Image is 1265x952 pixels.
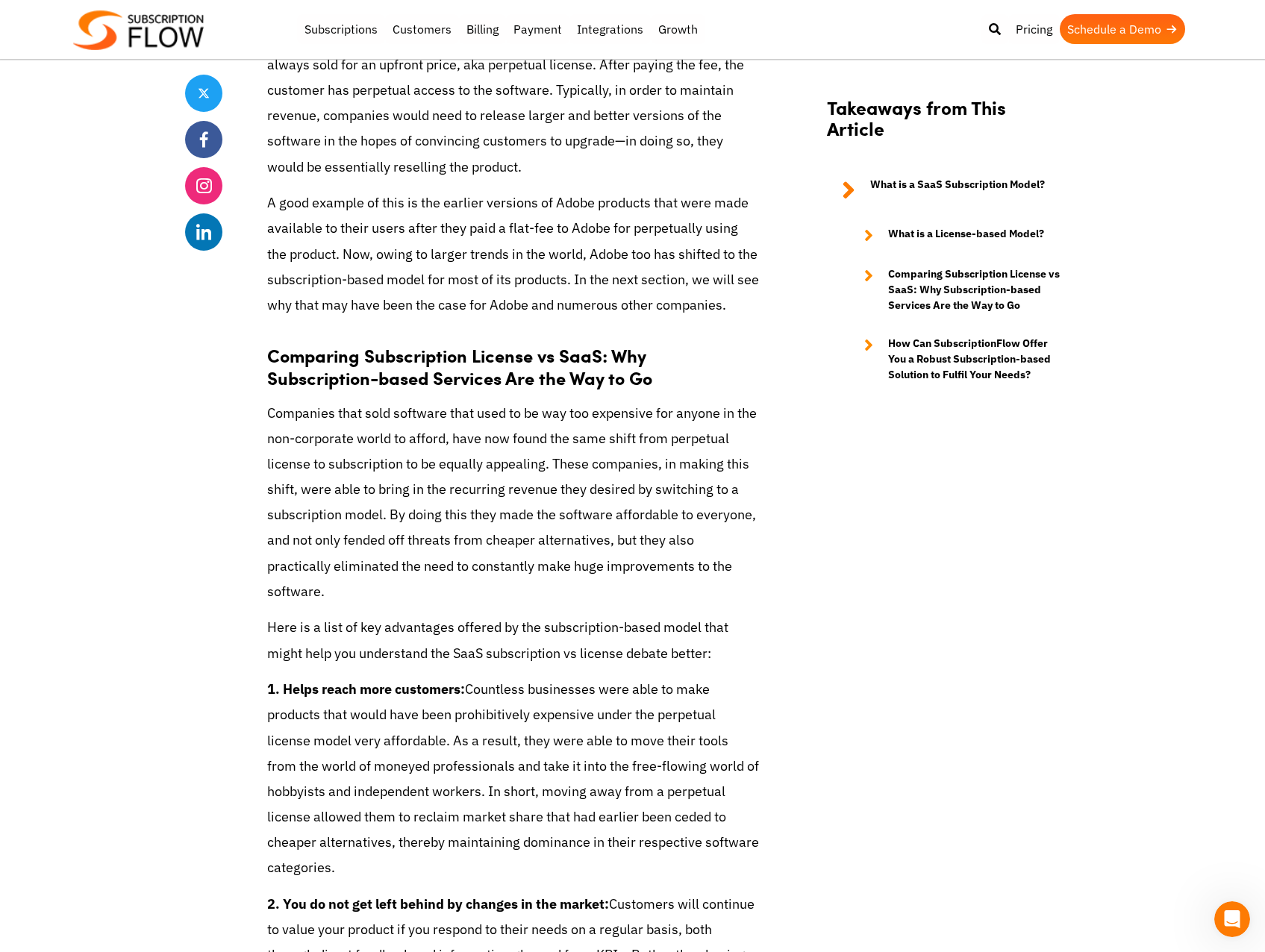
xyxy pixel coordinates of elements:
strong: How Can SubscriptionFlow Offer You a Robust Subscription-based Solution to Fulfil Your Needs? [888,336,1066,383]
a: What is a License-based Model? [849,226,1066,244]
a: What is a SaaS Subscription Model? [827,177,1066,204]
a: Integrations [569,14,651,44]
a: Growth [651,14,705,44]
a: Schedule a Demo [1060,14,1185,44]
strong: Comparing Subscription License vs SaaS: Why Subscription-based Services Are the Way to Go [888,266,1066,313]
a: Payment [506,14,569,44]
p: A good example of this is the earlier versions of Adobe products that were made available to thei... [267,190,760,318]
a: Billing [459,14,506,44]
h2: Takeaways from This Article [827,96,1066,154]
a: Customers [385,14,459,44]
a: Pricing [1008,14,1060,44]
strong: What is a SaaS Subscription Model? [870,177,1045,204]
p: Countless businesses were able to make products that would have been prohibitively expensive unde... [267,677,760,881]
img: Subscriptionflow [73,10,204,50]
strong: 2. You do not get left behind by changes in the market: [267,895,609,912]
p: Here is a list of key advantages offered by the subscription-based model that might help you unde... [267,615,760,666]
strong: 1. Helps reach more customers: [267,680,465,698]
iframe: Intercom live chat [1214,901,1250,937]
strong: What is a License-based Model? [888,226,1044,244]
strong: Comparing Subscription License vs SaaS: Why Subscription-based Services Are the Way to Go [267,342,652,390]
a: Comparing Subscription License vs SaaS: Why Subscription-based Services Are the Way to Go [849,266,1066,313]
a: How Can SubscriptionFlow Offer You a Robust Subscription-based Solution to Fulfil Your Needs? [849,336,1066,383]
p: Companies that sold software that used to be way too expensive for anyone in the non-corporate wo... [267,401,760,605]
a: Subscriptions [297,14,385,44]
